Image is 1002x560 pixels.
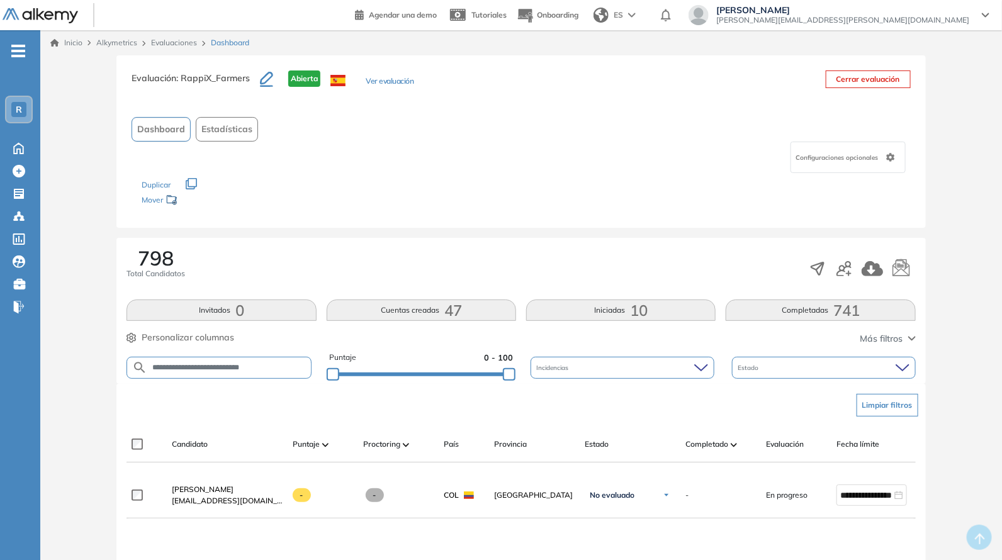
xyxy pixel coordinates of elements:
[444,439,459,450] span: País
[172,484,283,495] a: [PERSON_NAME]
[537,363,571,372] span: Incidencias
[716,15,969,25] span: [PERSON_NAME][EMAIL_ADDRESS][PERSON_NAME][DOMAIN_NAME]
[726,300,915,321] button: Completadas741
[330,75,346,86] img: ESP
[322,443,329,447] img: [missing "en.ARROW_ALT" translation]
[614,9,623,21] span: ES
[464,491,474,499] img: COL
[791,142,906,173] div: Configuraciones opcionales
[403,443,409,447] img: [missing "en.ARROW_ALT" translation]
[517,2,578,29] button: Onboarding
[766,490,808,501] span: En progreso
[366,488,384,502] span: -
[142,331,234,344] span: Personalizar columnas
[369,10,437,20] span: Agendar una demo
[366,76,414,89] button: Ver evaluación
[132,70,260,97] h3: Evaluación
[293,439,320,450] span: Puntaje
[444,490,459,501] span: COL
[594,8,609,23] img: world
[585,439,609,450] span: Estado
[132,117,191,142] button: Dashboard
[716,5,969,15] span: [PERSON_NAME]
[860,332,903,345] span: Más filtros
[628,13,636,18] img: arrow
[138,248,174,268] span: 798
[211,37,249,48] span: Dashboard
[196,117,258,142] button: Estadísticas
[50,37,82,48] a: Inicio
[836,439,879,450] span: Fecha límite
[172,495,283,507] span: [EMAIL_ADDRESS][DOMAIN_NAME]
[826,70,911,88] button: Cerrar evaluación
[96,38,137,47] span: Alkymetrics
[685,490,689,501] span: -
[142,180,171,189] span: Duplicar
[685,439,728,450] span: Completado
[127,268,185,279] span: Total Candidatos
[494,490,575,501] span: [GEOGRAPHIC_DATA]
[526,300,716,321] button: Iniciadas10
[494,439,527,450] span: Provincia
[484,352,513,364] span: 0 - 100
[663,491,670,499] img: Ícono de flecha
[857,394,918,417] button: Limpiar filtros
[3,8,78,24] img: Logo
[471,10,507,20] span: Tutoriales
[201,123,252,136] span: Estadísticas
[137,123,185,136] span: Dashboard
[329,352,356,364] span: Puntaje
[327,300,516,321] button: Cuentas creadas47
[288,70,320,87] span: Abierta
[151,38,197,47] a: Evaluaciones
[860,332,916,345] button: Más filtros
[796,153,881,162] span: Configuraciones opcionales
[127,300,316,321] button: Invitados0
[537,10,578,20] span: Onboarding
[732,357,916,379] div: Estado
[172,439,208,450] span: Candidato
[176,72,250,84] span: : RappiX_Farmers
[142,189,267,213] div: Mover
[738,363,762,372] span: Estado
[731,443,737,447] img: [missing "en.ARROW_ALT" translation]
[590,490,634,500] span: No evaluado
[132,360,147,376] img: SEARCH_ALT
[363,439,400,450] span: Proctoring
[766,439,804,450] span: Evaluación
[16,104,22,115] span: R
[293,488,311,502] span: -
[172,484,234,494] span: [PERSON_NAME]
[127,331,234,344] button: Personalizar columnas
[11,50,25,52] i: -
[355,6,437,21] a: Agendar una demo
[531,357,714,379] div: Incidencias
